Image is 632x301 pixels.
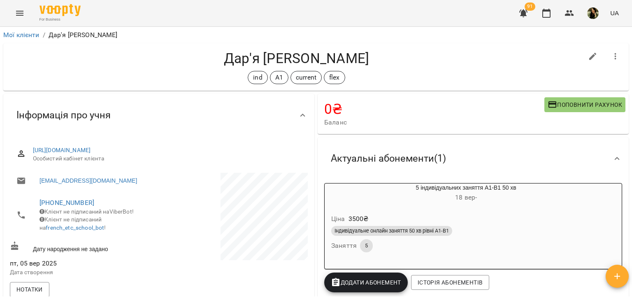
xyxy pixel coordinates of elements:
img: 5ccaf96a72ceb4fb7565109469418b56.jpg [587,7,599,19]
span: UA [610,9,619,17]
div: current [290,71,322,84]
span: Історія абонементів [418,277,483,287]
span: Актуальні абонементи ( 1 ) [331,152,446,165]
h4: 0 ₴ [324,101,544,118]
a: Мої клієнти [3,31,39,39]
nav: breadcrumb [3,30,629,40]
div: Дату народження не задано [8,240,159,255]
button: Поповнити рахунок [544,97,625,112]
a: [URL][DOMAIN_NAME] [33,147,91,153]
a: [EMAIL_ADDRESS][DOMAIN_NAME] [39,176,137,185]
span: 91 [525,2,535,11]
div: Інформація про учня [3,94,314,136]
h6: Заняття [331,240,357,252]
div: flex [324,71,345,84]
button: Історія абонементів [411,275,489,290]
div: A1 [270,71,288,84]
h4: Дар'я [PERSON_NAME] [10,50,583,67]
span: 5 [360,242,373,249]
span: For Business [39,17,81,22]
p: 3500 ₴ [349,214,369,224]
button: Нотатки [10,282,49,297]
span: 18 вер - [455,193,477,201]
h6: Ціна [331,213,345,225]
a: french_etc_school_bot [46,224,104,231]
span: Нотатки [16,285,43,294]
button: Додати Абонемент [324,273,408,292]
button: UA [607,5,622,21]
div: Актуальні абонементи(1) [318,137,629,180]
p: flex [329,73,340,82]
p: A1 [275,73,283,82]
span: Інформація про учня [16,109,111,122]
div: 5 індивідуальних заняття А1-В1 50 хв [325,183,607,203]
p: Дар'я [PERSON_NAME] [49,30,118,40]
span: Особистий кабінет клієнта [33,155,301,163]
img: Voopty Logo [39,4,81,16]
p: ind [253,73,262,82]
span: Баланс [324,118,544,127]
span: Клієнт не підписаний на ! [39,216,106,231]
p: Дата створення [10,268,157,277]
span: пт, 05 вер 2025 [10,259,157,268]
button: Menu [10,3,30,23]
li: / [43,30,45,40]
button: 5 індивідуальних заняття А1-В1 50 хв18 вер- Ціна3500₴Індивідуальне онлайн заняття 50 хв рівні А1-... [325,183,607,262]
span: Індивідуальне онлайн заняття 50 хв рівні А1-В1 [331,227,452,235]
a: [PHONE_NUMBER] [39,199,94,207]
span: Додати Абонемент [331,277,401,287]
div: ind [248,71,267,84]
span: Клієнт не підписаний на ViberBot! [39,208,134,215]
p: current [296,73,316,82]
span: Поповнити рахунок [548,100,622,110]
